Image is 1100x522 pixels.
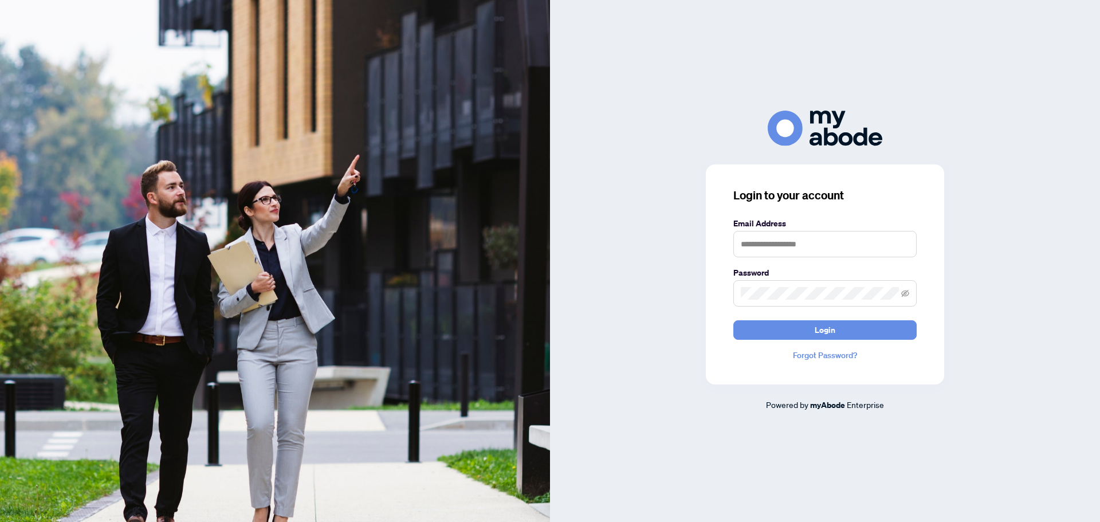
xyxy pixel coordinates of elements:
[901,289,909,297] span: eye-invisible
[768,111,882,146] img: ma-logo
[733,187,917,203] h3: Login to your account
[733,349,917,362] a: Forgot Password?
[733,217,917,230] label: Email Address
[847,399,884,410] span: Enterprise
[733,320,917,340] button: Login
[810,399,845,411] a: myAbode
[815,321,835,339] span: Login
[733,266,917,279] label: Password
[766,399,808,410] span: Powered by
